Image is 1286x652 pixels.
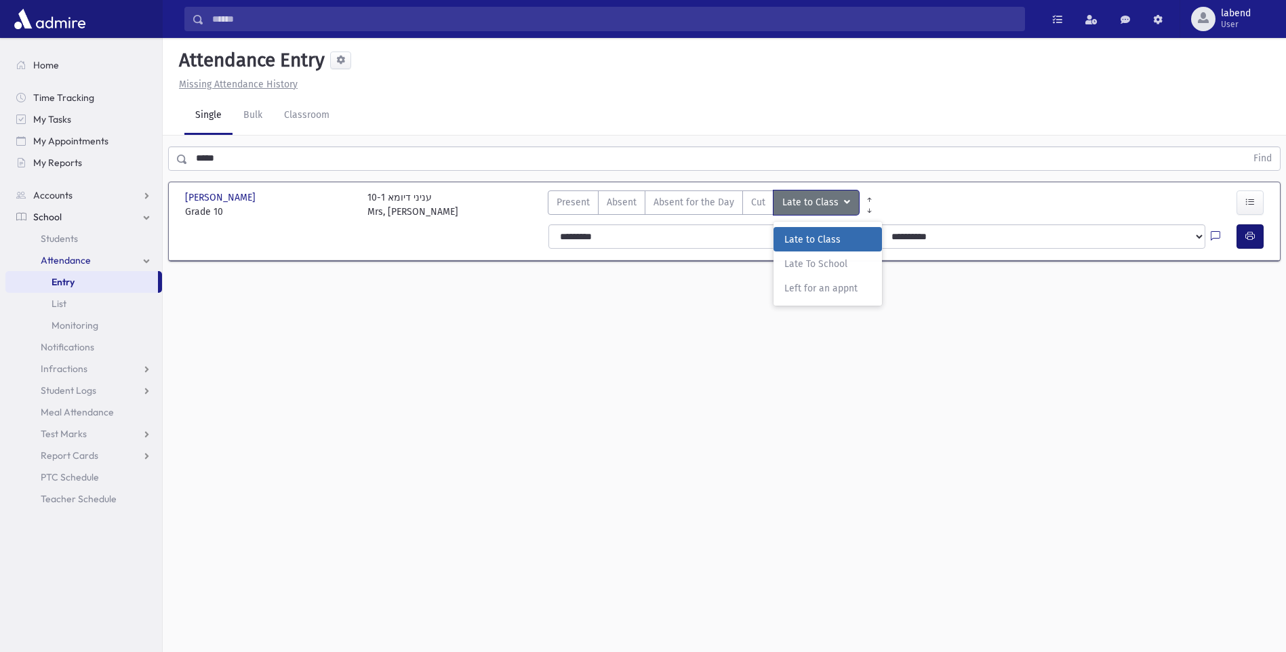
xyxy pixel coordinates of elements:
[5,293,162,314] a: List
[41,384,96,396] span: Student Logs
[5,184,162,206] a: Accounts
[5,271,158,293] a: Entry
[367,190,458,219] div: 10-1 עניני דיומא Mrs, [PERSON_NAME]
[41,254,91,266] span: Attendance
[33,189,73,201] span: Accounts
[784,281,871,296] span: Left for an appnt
[1221,8,1251,19] span: labend
[751,195,765,209] span: Cut
[41,363,87,375] span: Infractions
[5,152,162,174] a: My Reports
[52,276,75,288] span: Entry
[52,298,66,310] span: List
[782,195,841,210] span: Late to Class
[11,5,89,33] img: AdmirePro
[5,87,162,108] a: Time Tracking
[179,79,298,90] u: Missing Attendance History
[784,257,871,271] span: Late To School
[41,341,94,353] span: Notifications
[41,232,78,245] span: Students
[41,449,98,462] span: Report Cards
[33,135,108,147] span: My Appointments
[41,493,117,505] span: Teacher Schedule
[5,445,162,466] a: Report Cards
[5,108,162,130] a: My Tasks
[33,113,71,125] span: My Tasks
[607,195,637,209] span: Absent
[174,49,325,72] h5: Attendance Entry
[33,157,82,169] span: My Reports
[1221,19,1251,30] span: User
[784,232,871,247] span: Late to Class
[185,190,258,205] span: [PERSON_NAME]
[185,205,354,219] span: Grade 10
[41,471,99,483] span: PTC Schedule
[52,319,98,331] span: Monitoring
[33,211,62,223] span: School
[184,97,233,135] a: Single
[33,91,94,104] span: Time Tracking
[174,79,298,90] a: Missing Attendance History
[5,380,162,401] a: Student Logs
[5,401,162,423] a: Meal Attendance
[273,97,340,135] a: Classroom
[773,222,882,306] div: Late to Class
[233,97,273,135] a: Bulk
[204,7,1024,31] input: Search
[41,406,114,418] span: Meal Attendance
[5,249,162,271] a: Attendance
[5,466,162,488] a: PTC Schedule
[5,54,162,76] a: Home
[5,358,162,380] a: Infractions
[5,130,162,152] a: My Appointments
[654,195,734,209] span: Absent for the Day
[5,488,162,510] a: Teacher Schedule
[1245,147,1280,170] button: Find
[773,190,859,215] button: Late to Class
[5,423,162,445] a: Test Marks
[548,190,859,219] div: AttTypes
[5,314,162,336] a: Monitoring
[5,228,162,249] a: Students
[557,195,590,209] span: Present
[5,206,162,228] a: School
[5,336,162,358] a: Notifications
[41,428,87,440] span: Test Marks
[33,59,59,71] span: Home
